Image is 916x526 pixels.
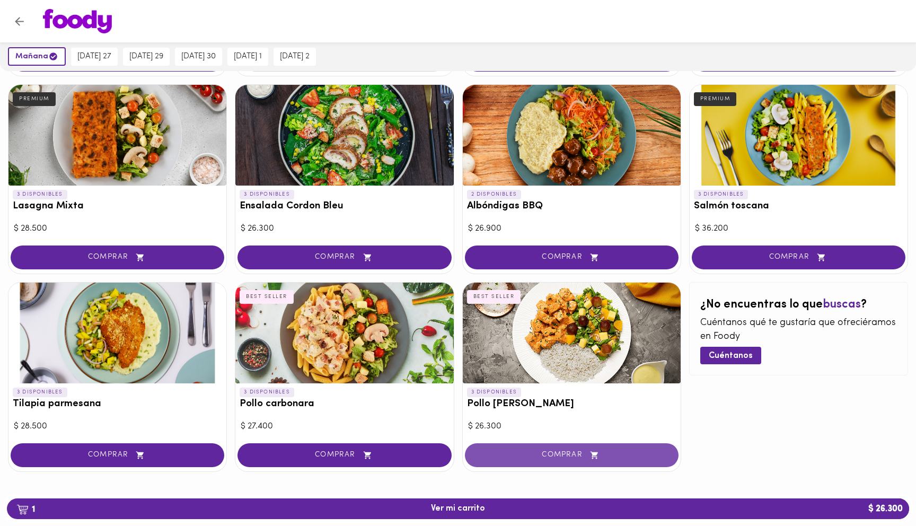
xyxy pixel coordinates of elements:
span: COMPRAR [24,253,211,262]
span: COMPRAR [24,451,211,460]
button: mañana [8,47,66,66]
iframe: Messagebird Livechat Widget [855,464,905,515]
div: Pollo carbonara [235,283,453,383]
span: COMPRAR [478,253,665,262]
div: $ 36.200 [695,223,902,235]
div: Ensalada Cordon Bleu [235,85,453,186]
div: $ 26.900 [468,223,675,235]
button: [DATE] 1 [227,48,268,66]
div: $ 27.400 [241,420,448,433]
button: 1Ver mi carrito$ 26.300 [7,498,909,519]
button: COMPRAR [237,443,451,467]
p: 3 DISPONIBLES [467,388,522,397]
div: Albóndigas BBQ [463,85,681,186]
span: Cuéntanos [709,351,753,361]
span: [DATE] 29 [129,52,163,62]
h3: Ensalada Cordon Bleu [240,201,449,212]
button: [DATE] 2 [274,48,316,66]
p: 3 DISPONIBLES [240,190,294,199]
button: COMPRAR [11,246,224,269]
div: $ 28.500 [14,420,221,433]
button: COMPRAR [465,443,679,467]
span: mañana [15,51,58,62]
div: $ 28.500 [14,223,221,235]
div: Salmón toscana [690,85,908,186]
h3: Pollo carbonara [240,399,449,410]
div: Pollo Tikka Massala [463,283,681,383]
p: 3 DISPONIBLES [13,388,67,397]
h3: Salmón toscana [694,201,903,212]
h3: Pollo [PERSON_NAME] [467,399,676,410]
div: PREMIUM [13,92,56,106]
span: COMPRAR [251,451,438,460]
h3: Lasagna Mixta [13,201,222,212]
div: Lasagna Mixta [8,85,226,186]
div: BEST SELLER [467,290,521,304]
button: [DATE] 29 [123,48,170,66]
div: $ 26.300 [468,420,675,433]
h2: ¿No encuentras lo que ? [700,299,897,311]
h3: Albóndigas BBQ [467,201,676,212]
p: 2 DISPONIBLES [467,190,522,199]
button: [DATE] 30 [175,48,222,66]
img: cart.png [16,504,29,515]
button: COMPRAR [11,443,224,467]
span: [DATE] 30 [181,52,216,62]
span: COMPRAR [478,451,665,460]
img: logo.png [43,9,112,33]
span: [DATE] 2 [280,52,310,62]
span: COMPRAR [705,253,892,262]
span: [DATE] 27 [77,52,111,62]
div: PREMIUM [694,92,737,106]
p: 3 DISPONIBLES [240,388,294,397]
b: 1 [10,502,41,516]
h3: Tilapia parmesana [13,399,222,410]
button: Volver [6,8,32,34]
div: $ 26.300 [241,223,448,235]
span: [DATE] 1 [234,52,262,62]
button: Cuéntanos [700,347,761,364]
div: BEST SELLER [240,290,294,304]
button: COMPRAR [465,246,679,269]
span: COMPRAR [251,253,438,262]
button: COMPRAR [237,246,451,269]
span: Ver mi carrito [431,504,485,514]
button: [DATE] 27 [71,48,118,66]
div: Tilapia parmesana [8,283,226,383]
p: 3 DISPONIBLES [694,190,748,199]
p: Cuéntanos qué te gustaría que ofreciéramos en Foody [700,317,897,344]
span: buscas [823,299,861,311]
p: 3 DISPONIBLES [13,190,67,199]
button: COMPRAR [692,246,905,269]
